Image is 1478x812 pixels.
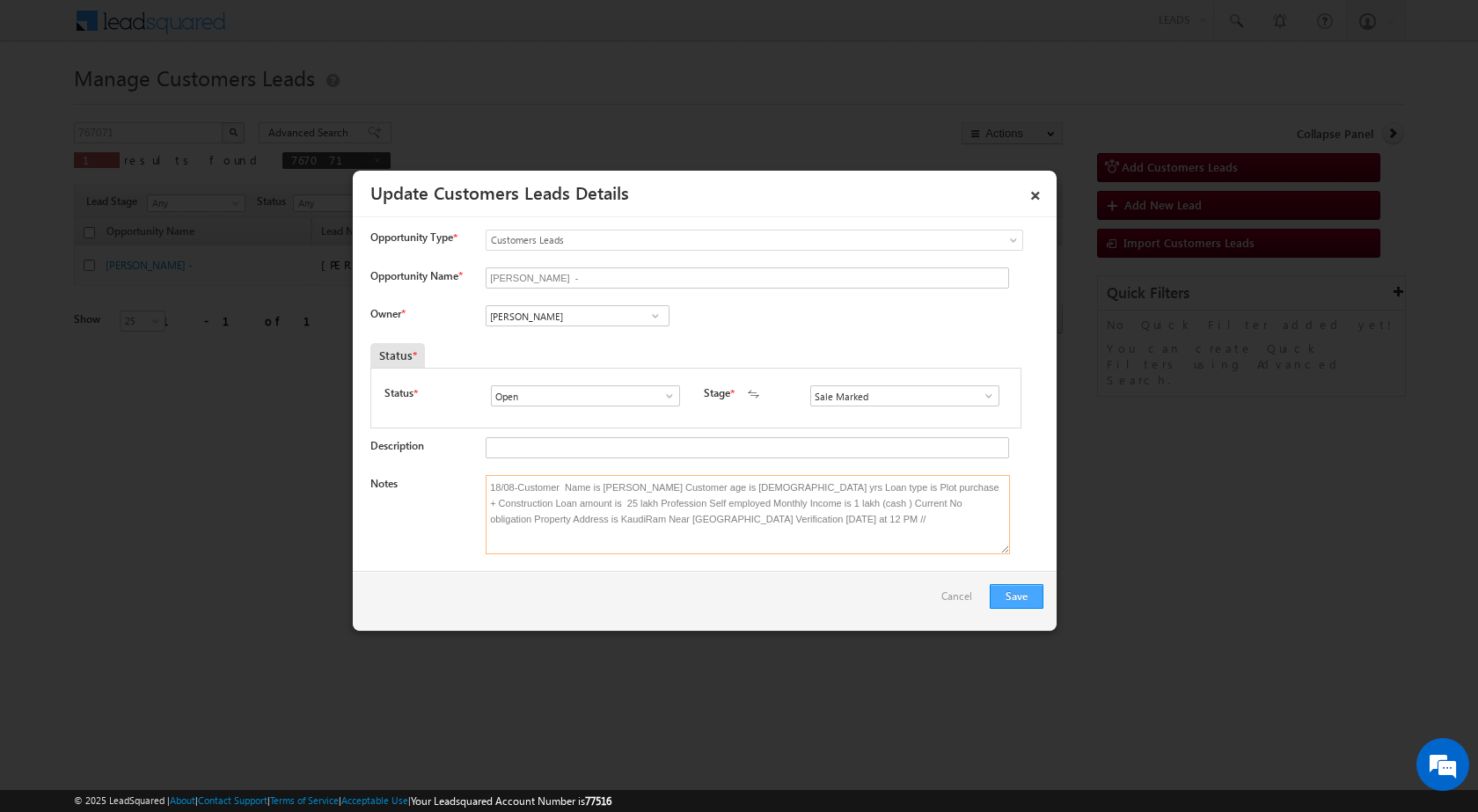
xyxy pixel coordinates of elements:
[384,385,413,401] label: Status
[810,385,999,406] input: Type to Search
[585,794,611,808] span: 77516
[644,307,666,325] a: Show All Items
[170,794,195,806] a: About
[91,92,296,115] div: Chat with us now
[270,794,339,806] a: Terms of Service
[23,163,321,527] textarea: Type your message and hit 'Enter'
[1021,177,1050,208] a: ×
[990,584,1043,609] button: Save
[30,92,74,115] img: d_60004797649_company_0_60004797649
[370,269,462,282] label: Opportunity Name
[370,439,424,452] label: Description
[941,584,981,618] a: Cancel
[370,179,629,204] a: Update Customers Leads Details
[74,793,611,809] span: © 2025 LeadSquared | | | | |
[487,232,951,248] span: Customers Leads
[370,307,405,320] label: Owner
[370,230,453,245] span: Opportunity Type
[704,385,730,401] label: Stage
[239,542,319,566] em: Start Chat
[486,305,669,326] input: Type to Search
[198,794,267,806] a: Contact Support
[289,9,331,51] div: Minimize live chat window
[411,794,611,808] span: Your Leadsquared Account Number is
[491,385,680,406] input: Type to Search
[973,387,995,405] a: Show All Items
[370,477,398,490] label: Notes
[654,387,676,405] a: Show All Items
[486,230,1023,251] a: Customers Leads
[370,343,425,368] div: Status
[341,794,408,806] a: Acceptable Use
